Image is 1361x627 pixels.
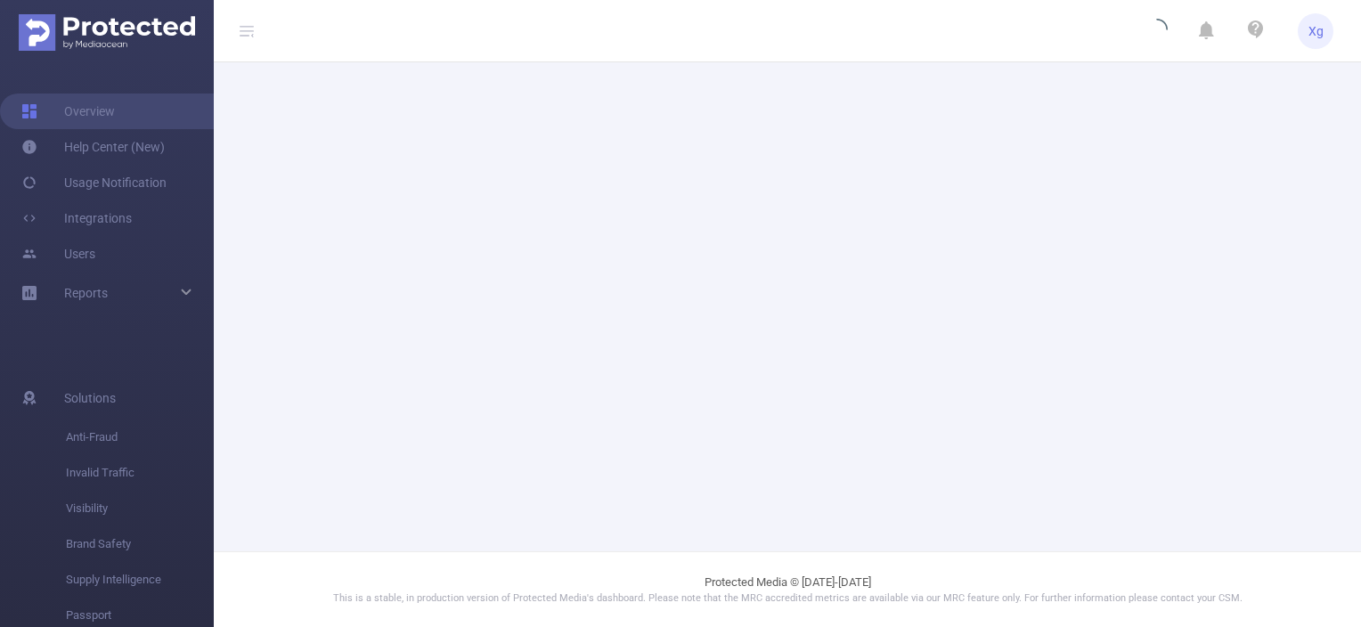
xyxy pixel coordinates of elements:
a: Help Center (New) [21,129,165,165]
a: Usage Notification [21,165,167,200]
span: Invalid Traffic [66,455,214,491]
span: Anti-Fraud [66,419,214,455]
span: Solutions [64,380,116,416]
img: Protected Media [19,14,195,51]
span: Visibility [66,491,214,526]
span: Reports [64,286,108,300]
span: Xg [1308,13,1324,49]
span: Brand Safety [66,526,214,562]
a: Overview [21,94,115,129]
footer: Protected Media © [DATE]-[DATE] [214,551,1361,627]
a: Users [21,236,95,272]
p: This is a stable, in production version of Protected Media's dashboard. Please note that the MRC ... [258,591,1316,607]
a: Reports [64,275,108,311]
i: icon: loading [1146,19,1168,44]
a: Integrations [21,200,132,236]
span: Supply Intelligence [66,562,214,598]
